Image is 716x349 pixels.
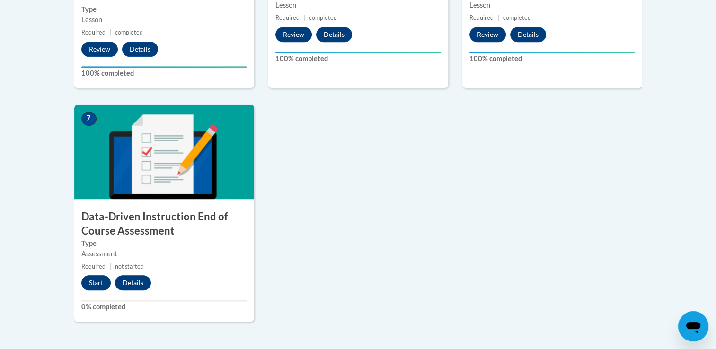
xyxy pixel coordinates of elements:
label: Type [81,4,247,15]
span: completed [309,14,337,21]
button: Details [316,27,352,42]
h3: Data-Driven Instruction End of Course Assessment [74,209,254,239]
button: Review [81,42,118,57]
div: Your progress [469,52,635,53]
span: not started [115,263,144,270]
span: completed [503,14,531,21]
span: | [497,14,499,21]
span: 7 [81,112,97,126]
label: Type [81,238,247,249]
iframe: Button to launch messaging window [678,311,708,341]
label: 100% completed [469,53,635,64]
div: Lesson [81,15,247,25]
span: | [109,263,111,270]
button: Start [81,275,111,290]
span: Required [81,29,106,36]
div: Assessment [81,249,247,259]
label: 100% completed [275,53,441,64]
span: Required [469,14,494,21]
button: Details [122,42,158,57]
span: | [109,29,111,36]
label: 0% completed [81,302,247,312]
span: Required [81,263,106,270]
span: | [303,14,305,21]
button: Details [510,27,546,42]
span: Required [275,14,300,21]
span: completed [115,29,143,36]
button: Details [115,275,151,290]
button: Review [275,27,312,42]
div: Your progress [275,52,441,53]
button: Review [469,27,506,42]
label: 100% completed [81,68,247,79]
div: Your progress [81,66,247,68]
img: Course Image [74,105,254,199]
